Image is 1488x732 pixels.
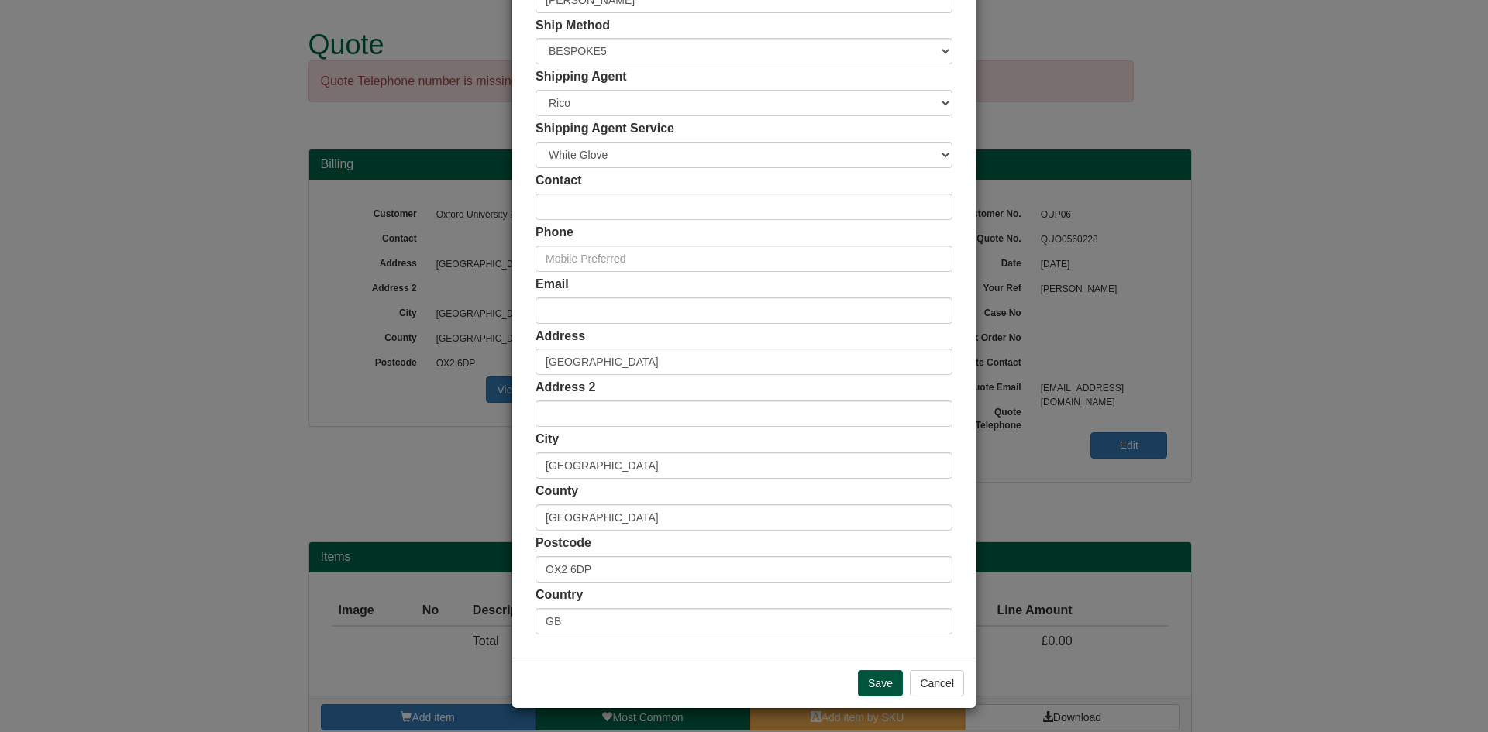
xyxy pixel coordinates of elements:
input: Save [858,670,903,696]
label: Ship Method [536,17,610,35]
button: Cancel [910,670,964,696]
label: Country [536,586,583,604]
label: Postcode [536,534,591,552]
label: Shipping Agent Service [536,120,674,138]
label: Email [536,276,569,294]
label: Shipping Agent [536,68,627,86]
label: Contact [536,172,582,190]
label: Address [536,328,585,345]
label: County [536,483,578,500]
label: Address 2 [536,379,595,397]
input: Mobile Preferred [536,246,952,272]
label: City [536,431,559,448]
label: Phone [536,224,573,242]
